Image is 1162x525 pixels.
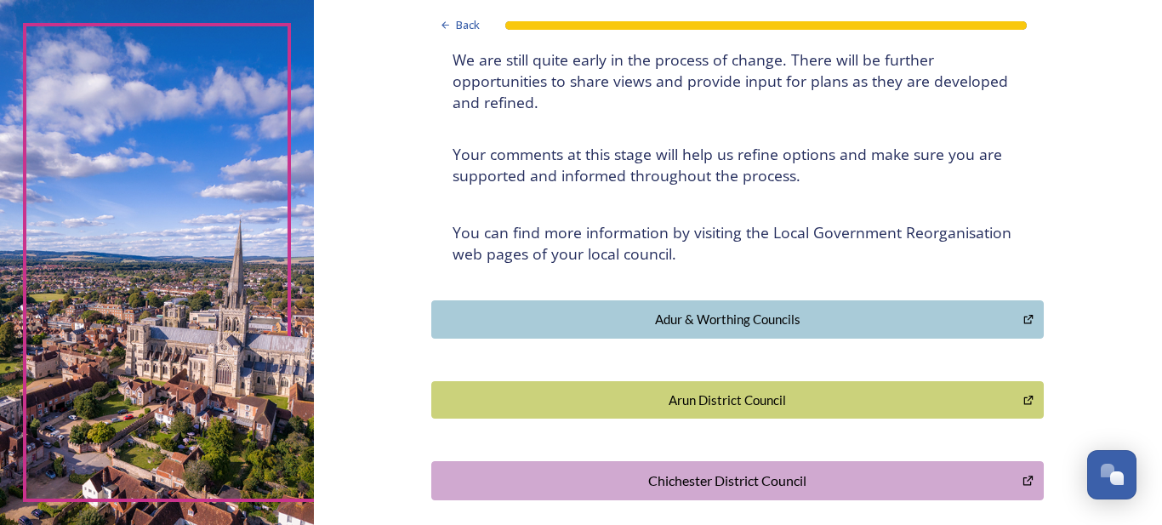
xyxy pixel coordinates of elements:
div: Chichester District Council [441,471,1013,491]
button: Adur & Worthing Councils [431,300,1044,339]
button: Arun District Council [431,381,1044,419]
h4: We are still quite early in the process of change. There will be further opportunities to share v... [453,49,1022,113]
h4: You can find more information by visiting the Local Government Reorganisation web pages of your l... [453,222,1022,265]
h4: Your comments at this stage will help us refine options and make sure you are supported and infor... [453,144,1022,186]
div: Arun District Council [441,391,1014,410]
div: Adur & Worthing Councils [441,310,1014,329]
span: Back [456,17,480,33]
button: Open Chat [1087,450,1136,499]
button: Chichester District Council [431,461,1044,500]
